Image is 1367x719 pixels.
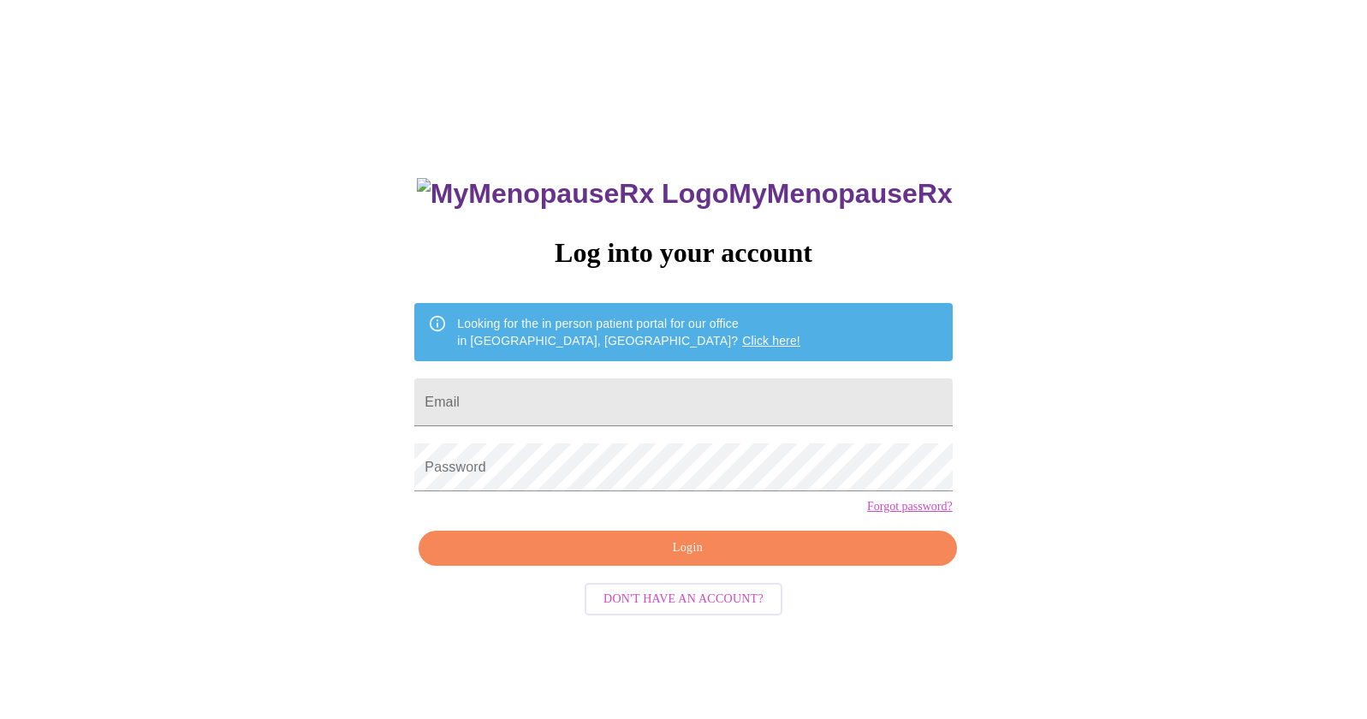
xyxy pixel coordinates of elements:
a: Click here! [742,334,800,348]
a: Don't have an account? [580,590,787,604]
a: Forgot password? [867,500,953,514]
button: Login [419,531,956,566]
span: Login [438,538,936,559]
button: Don't have an account? [585,583,782,616]
img: MyMenopauseRx Logo [417,178,728,210]
div: Looking for the in person patient portal for our office in [GEOGRAPHIC_DATA], [GEOGRAPHIC_DATA]? [457,308,800,356]
span: Don't have an account? [603,589,764,610]
h3: Log into your account [414,237,952,269]
h3: MyMenopauseRx [417,178,953,210]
